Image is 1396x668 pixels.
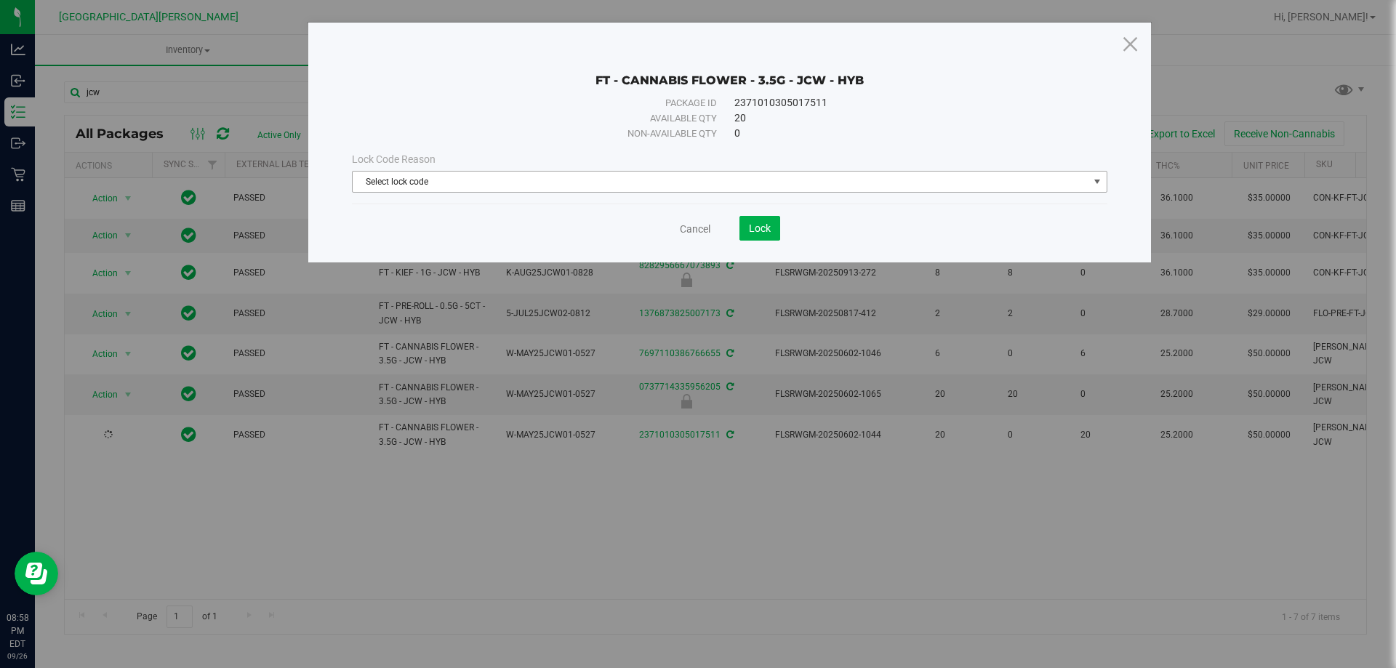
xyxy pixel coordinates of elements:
[680,222,710,236] a: Cancel
[749,222,771,234] span: Lock
[385,96,717,110] div: Package ID
[734,126,1075,141] div: 0
[352,52,1107,88] div: FT - CANNABIS FLOWER - 3.5G - JCW - HYB
[15,552,58,595] iframe: Resource center
[734,110,1075,126] div: 20
[385,126,717,141] div: Non-available qty
[352,153,436,165] span: Lock Code Reason
[353,172,1088,192] span: Select lock code
[1088,172,1107,192] span: select
[734,95,1075,110] div: 2371010305017511
[739,216,780,241] button: Lock
[385,111,717,126] div: Available qty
